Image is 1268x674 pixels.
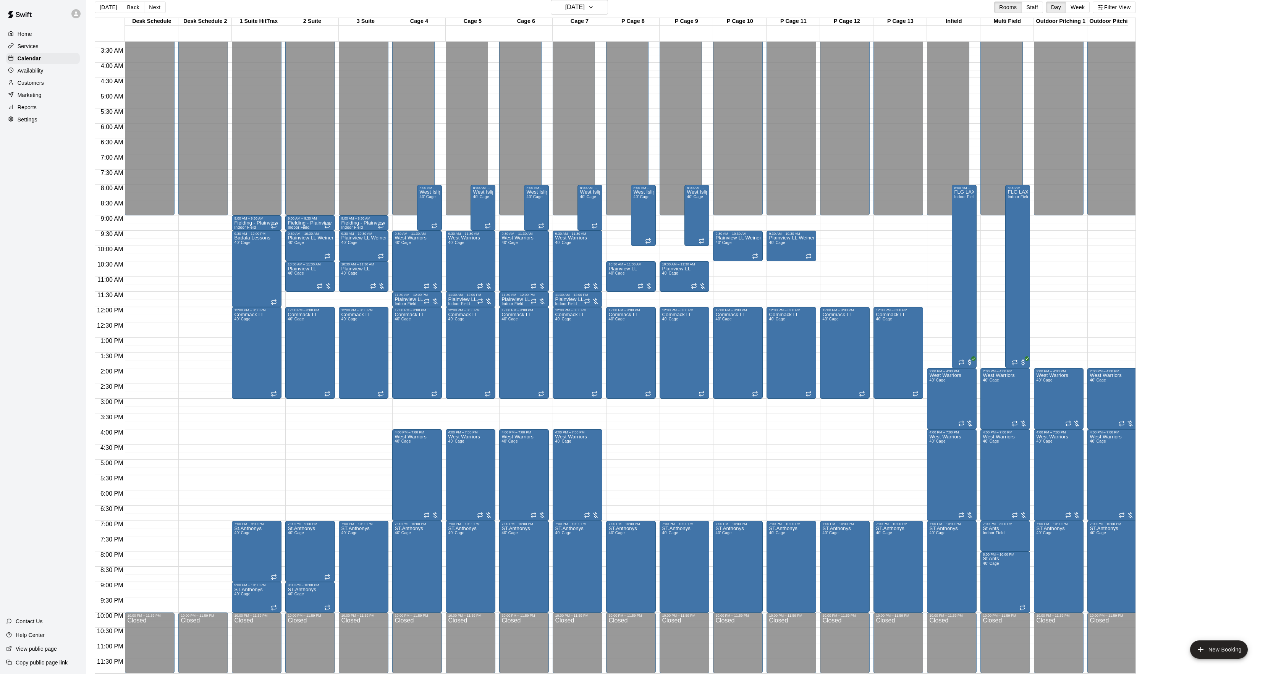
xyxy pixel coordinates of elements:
button: Week [1066,2,1090,13]
span: Recurring event [592,223,598,229]
span: Recurring event [424,283,430,289]
div: 9:00 AM – 9:30 AM: Fielding - Plainview LL Weiner [232,215,281,231]
div: 12:00 PM – 3:00 PM [501,308,547,312]
div: Home [6,28,80,40]
span: 40' Cage [687,195,703,199]
div: 2:00 PM – 4:00 PM: West Warriors [980,368,1030,429]
div: 9:00 AM – 9:30 AM: Fielding - Plainview LL Weiner [285,215,335,231]
div: 10:30 AM – 11:30 AM: Plainview LL [660,261,709,292]
div: 10:30 AM – 11:30 AM [288,262,333,266]
span: 40' Cage [822,317,838,321]
div: Cage 6 [499,18,553,25]
span: Recurring event [1012,420,1018,427]
span: 2:30 PM [99,383,125,390]
span: 40' Cage [234,317,250,321]
span: Indoor Field [288,225,309,230]
span: 40' Cage [288,271,304,275]
span: Recurring event [912,391,919,397]
button: Filter View [1093,2,1135,13]
div: 8:00 AM – 9:30 AM [473,186,493,190]
div: 9:30 AM – 11:30 AM: West Warriors [499,231,549,292]
p: Help Center [16,631,45,639]
span: 40' Cage [341,271,357,275]
span: 6:30 AM [99,139,125,145]
div: 9:30 AM – 12:00 PM: Badala Lessons [232,231,281,307]
div: 8:00 AM – 2:00 PM [1008,186,1028,190]
div: 2:00 PM – 4:00 PM [1036,369,1081,373]
div: Desk Schedule 2 [178,18,232,25]
div: 10:30 AM – 11:30 AM: Plainview LL [339,261,388,292]
div: 11:30 AM – 12:00 PM: Plainview LL [392,292,442,307]
span: 40' Cage [662,271,678,275]
div: Cage 7 [553,18,606,25]
span: 40' Cage [715,241,731,245]
p: Customers [18,79,44,87]
a: Settings [6,114,80,125]
div: 8:00 AM – 9:30 AM: West Islip Varsity [471,185,495,231]
a: Customers [6,77,80,89]
span: 40' Cage [419,195,435,199]
span: Recurring event [485,223,491,229]
div: 8:00 AM – 9:30 AM [419,186,440,190]
span: Recurring event [958,359,964,365]
span: Indoor Field [341,225,363,230]
span: 40' Cage [448,317,464,321]
span: Recurring event [431,391,437,397]
div: P Cage 8 [606,18,660,25]
span: 3:30 AM [99,47,125,54]
div: 12:00 PM – 3:00 PM: Commack LL [553,307,602,399]
div: 9:30 AM – 11:30 AM: West Warriors [446,231,495,292]
span: Recurring event [538,391,544,397]
div: 12:00 PM – 3:00 PM: Commack LL [499,307,549,399]
div: 9:30 AM – 11:30 AM [501,232,547,236]
div: 12:00 PM – 3:00 PM: Commack LL [446,307,495,399]
div: 12:00 PM – 3:00 PM [608,308,653,312]
div: 8:00 AM – 10:00 AM [633,186,653,190]
div: 12:00 PM – 3:00 PM [715,308,760,312]
div: Outdoor Pitching 2 [1087,18,1141,25]
div: 8:00 AM – 10:00 AM: West Islip Varsity [684,185,709,246]
span: Recurring event [370,283,376,289]
span: Recurring event [1065,420,1071,427]
a: Reports [6,102,80,113]
span: Indoor Field [1008,195,1029,199]
div: 10:30 AM – 11:30 AM [341,262,386,266]
span: 40' Cage [983,378,999,382]
div: 10:30 AM – 11:30 AM: Plainview LL [606,261,656,292]
div: 10:30 AM – 11:30 AM: Plainview LL [285,261,335,292]
p: Copy public page link [16,659,68,666]
span: Recurring event [317,283,323,289]
div: 9:30 AM – 11:30 AM: West Warriors [553,231,602,292]
div: 8:00 AM – 2:00 PM [954,186,974,190]
span: 40' Cage [234,241,250,245]
span: 3:00 PM [99,399,125,405]
div: 11:30 AM – 12:00 PM [501,293,547,297]
div: 11:30 AM – 12:00 PM: Plainview LL [446,292,495,307]
div: 11:30 AM – 12:00 PM [448,293,493,297]
span: 2:00 PM [99,368,125,375]
span: 9:30 AM [99,231,125,237]
span: 40' Cage [395,317,411,321]
div: 12:00 PM – 3:00 PM [555,308,600,312]
div: 12:00 PM – 3:00 PM [876,308,921,312]
span: Recurring event [378,223,384,229]
div: 9:00 AM – 9:30 AM [341,217,386,220]
span: Indoor Field [555,302,577,306]
p: Home [18,30,32,38]
span: 11:30 AM [95,292,125,298]
div: Cage 4 [392,18,446,25]
div: 8:00 AM – 9:30 AM: West Islip Varsity [577,185,602,231]
button: Rooms [994,2,1022,13]
div: 9:30 AM – 11:30 AM: West Warriors [392,231,442,292]
a: Services [6,40,80,52]
span: All customers have paid [1019,359,1027,366]
span: 12:30 PM [95,322,125,329]
div: 8:00 AM – 2:00 PM: FLG LAX [1005,185,1030,368]
span: 4:30 AM [99,78,125,84]
span: Recurring event [691,283,697,289]
div: 9:30 AM – 12:00 PM [234,232,279,236]
span: Recurring event [805,391,812,397]
div: 12:00 PM – 3:00 PM [234,308,279,312]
